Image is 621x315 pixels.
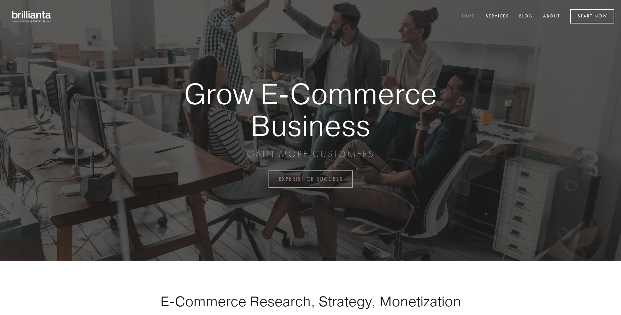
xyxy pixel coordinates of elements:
a: About [539,11,565,22]
strong: Grow E-Commerce Business [161,78,460,141]
img: brillianta - research, strategy, marketing [7,7,57,26]
p: GAIN MORE CUSTOMERS [161,148,460,160]
a: Home [456,11,480,22]
a: Blog [515,11,537,22]
h1: E-Commerce Research, Strategy, Monetization [139,293,482,310]
a: Start Now [570,9,614,23]
a: EXPERIENCE SUCCESS [268,170,353,188]
a: Services [481,11,513,22]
